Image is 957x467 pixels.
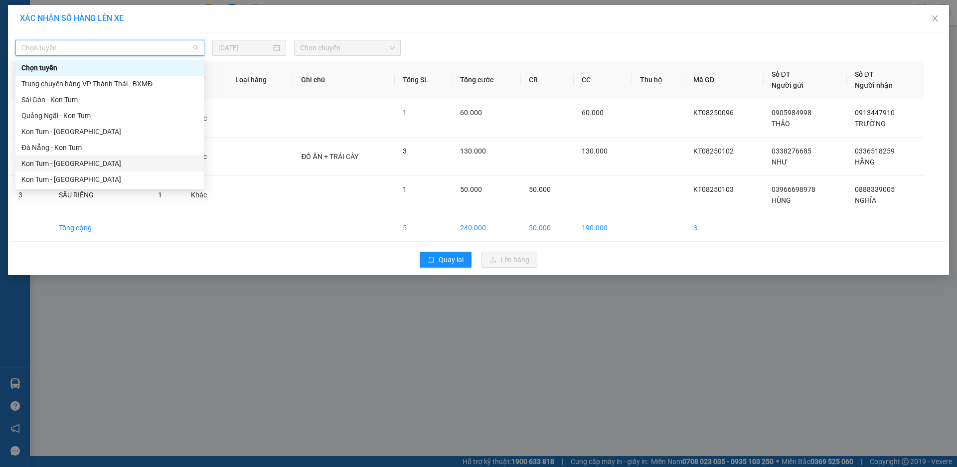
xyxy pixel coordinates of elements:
[301,153,358,160] span: ĐỒ ĂN + TRÁI CÂY
[772,120,790,128] span: THẢO
[300,40,395,55] span: Chọn chuyến
[481,252,537,268] button: uploadLên hàng
[395,214,452,242] td: 5
[15,76,204,92] div: Trung chuyển hàng VP Thành Thái - BXMĐ
[21,126,198,137] div: Kon Tum - [GEOGRAPHIC_DATA]
[183,176,227,214] td: Khác
[582,109,604,117] span: 60.000
[931,14,939,22] span: close
[183,61,227,99] th: ĐVT
[183,138,227,176] td: Khác
[772,109,811,117] span: 0905984998
[855,81,893,89] span: Người nhận
[693,185,734,193] span: KT08250103
[21,174,198,185] div: Kon Tum - [GEOGRAPHIC_DATA]
[460,109,482,117] span: 60.000
[685,61,764,99] th: Mã GD
[21,78,198,89] div: Trung chuyển hàng VP Thành Thái - BXMĐ
[21,62,198,73] div: Chọn tuyến
[574,61,632,99] th: CC
[574,214,632,242] td: 190.000
[10,99,51,138] td: 1
[428,256,435,264] span: rollback
[452,61,521,99] th: Tổng cước
[15,171,204,187] div: Kon Tum - Sài Gòn
[855,158,875,166] span: HẰNG
[15,140,204,156] div: Đà Nẵng - Kon Tum
[582,147,608,155] span: 130.000
[21,142,198,153] div: Đà Nẵng - Kon Tum
[395,61,452,99] th: Tổng SL
[772,147,811,155] span: 0338276685
[855,185,895,193] span: 0888339005
[529,185,551,193] span: 50.000
[10,176,51,214] td: 3
[403,109,407,117] span: 1
[15,108,204,124] div: Quảng Ngãi - Kon Tum
[10,138,51,176] td: 2
[21,94,198,105] div: Sài Gòn - Kon Tum
[51,176,150,214] td: SẦU RIÊNG
[403,147,407,155] span: 3
[218,42,271,53] input: 11/08/2025
[855,70,874,78] span: Số ĐT
[855,147,895,155] span: 0336518259
[521,214,574,242] td: 50.000
[772,70,791,78] span: Số ĐT
[855,120,886,128] span: TRƯỜNG
[685,214,764,242] td: 3
[420,252,472,268] button: rollbackQuay lại
[403,185,407,193] span: 1
[15,124,204,140] div: Kon Tum - Quảng Ngãi
[227,61,293,99] th: Loại hàng
[21,40,198,55] span: Chọn tuyến
[772,81,803,89] span: Người gửi
[15,60,204,76] div: Chọn tuyến
[293,61,395,99] th: Ghi chú
[439,254,464,265] span: Quay lại
[15,156,204,171] div: Kon Tum - Đà Nẵng
[772,196,791,204] span: HÙNG
[632,61,685,99] th: Thu hộ
[20,13,124,23] span: XÁC NHẬN SỐ HÀNG LÊN XE
[51,214,150,242] td: Tổng cộng
[693,147,734,155] span: KT08250102
[21,158,198,169] div: Kon Tum - [GEOGRAPHIC_DATA]
[158,191,162,199] span: 1
[693,109,734,117] span: KT08250096
[772,185,815,193] span: 03966698978
[772,158,788,166] span: NHƯ
[460,185,482,193] span: 50.000
[855,196,876,204] span: NGHĨA
[921,5,949,33] button: Close
[15,92,204,108] div: Sài Gòn - Kon Tum
[452,214,521,242] td: 240.000
[183,99,227,138] td: Khác
[21,110,198,121] div: Quảng Ngãi - Kon Tum
[855,109,895,117] span: 0913447910
[460,147,486,155] span: 130.000
[10,61,51,99] th: STT
[521,61,574,99] th: CR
